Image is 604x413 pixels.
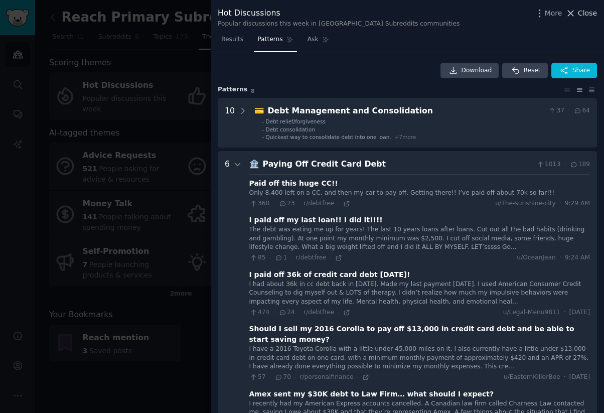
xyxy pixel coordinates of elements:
[294,374,296,381] span: ·
[263,158,533,171] div: Paying Off Credit Card Debt
[225,105,235,141] div: 10
[308,35,319,44] span: Ask
[249,373,266,382] span: 57
[298,309,300,316] span: ·
[266,126,315,132] span: Debt consolidation
[266,118,326,124] span: Debt relief/forgiveness
[273,200,274,207] span: ·
[249,389,494,399] div: Amex sent my $30K debt to Law Firm… what should I expect?
[221,35,243,44] span: Results
[262,126,264,133] div: -
[565,8,597,19] button: Close
[559,253,561,262] span: ·
[298,200,300,207] span: ·
[304,309,334,316] span: r/debtfree
[249,178,338,189] div: Paid off this huge CC!!
[257,35,282,44] span: Patterns
[249,225,590,252] div: The debt was eating me up for years! The last 10 years loans after loans. Cut out all the bad hab...
[564,160,566,169] span: ·
[269,374,271,381] span: ·
[564,308,566,317] span: ·
[565,253,590,262] span: 9:24 AM
[273,309,274,316] span: ·
[249,308,270,317] span: 474
[536,160,561,169] span: 1013
[278,308,295,317] span: 24
[578,8,597,19] span: Close
[296,254,327,261] span: r/debtfree
[218,32,247,52] a: Results
[568,106,570,115] span: ·
[569,160,590,169] span: 189
[299,373,353,380] span: r/personalfinance
[565,199,590,208] span: 9:29 AM
[338,309,339,316] span: ·
[304,32,333,52] a: Ask
[569,373,590,382] span: [DATE]
[249,269,410,280] div: I paid off 36k of credit card debt [DATE]!
[262,133,264,141] div: -
[218,85,247,94] span: Pattern s
[274,373,291,382] span: 70
[517,253,556,262] span: u/OceanJean
[330,254,332,261] span: ·
[545,8,562,19] span: More
[572,66,590,75] span: Share
[290,254,292,261] span: ·
[440,63,499,79] a: Download
[249,189,590,198] div: Only 8,400 left on a CC, and then my car to pay off. Getting there!! I’ve paid off about 70k so f...
[304,200,334,207] span: r/debtfree
[274,253,287,262] span: 1
[262,118,264,125] div: -
[548,106,564,115] span: 37
[357,374,359,381] span: ·
[249,345,590,371] div: I have a 2016 Toyota Corolla with a little under 45,000 miles on it. I also currently have a litt...
[278,199,295,208] span: 23
[551,63,597,79] button: Share
[251,88,254,94] span: 8
[249,253,266,262] span: 85
[269,254,271,261] span: ·
[249,215,383,225] div: I paid off my last loan!! I did it!!!!
[523,66,540,75] span: Reset
[249,280,590,307] div: I had about 36k in cc debt back in [DATE]. Made my last payment [DATE]. I used American Consumer ...
[502,63,547,79] button: Reset
[218,20,460,29] div: Popular discussions this week in [GEOGRAPHIC_DATA] Subreddits communities
[504,373,560,382] span: u/EasternKillerBee
[249,324,590,345] div: Should I sell my 2016 Corolla to pay off $13,000 in credit card debt and be able to start saving ...
[573,106,590,115] span: 64
[534,8,562,19] button: More
[569,308,590,317] span: [DATE]
[503,308,560,317] span: u/Legal-Menu9811
[254,106,264,115] span: 💳
[564,373,566,382] span: ·
[249,199,270,208] span: 360
[338,200,339,207] span: ·
[266,134,391,140] span: Quickest way to consolidate debt into one loan.
[218,7,460,20] div: Hot Discussions
[495,199,555,208] span: u/The-sunshine-city
[395,134,416,140] span: + 7 more
[462,66,492,75] span: Download
[268,105,544,117] div: Debt Management and Consolidation
[559,199,561,208] span: ·
[249,159,259,169] span: 🏦
[254,32,296,52] a: Patterns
